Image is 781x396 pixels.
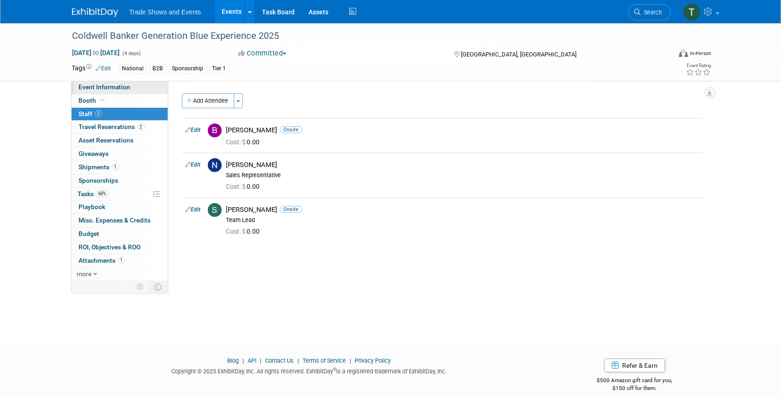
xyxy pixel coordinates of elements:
[133,281,149,293] td: Personalize Event Tab Strip
[248,357,256,364] a: API
[265,357,294,364] a: Contact Us
[355,357,391,364] a: Privacy Policy
[208,203,222,217] img: S.jpg
[79,203,106,210] span: Playbook
[72,161,168,174] a: Shipments1
[72,134,168,147] a: Asset Reservations
[72,201,168,214] a: Playbook
[72,254,168,267] a: Attachments1
[280,126,303,133] span: Onsite
[333,367,336,372] sup: ®
[72,214,168,227] a: Misc. Expenses & Credits
[280,206,303,213] span: Onsite
[690,50,711,57] div: In-Person
[150,64,166,74] div: B2B
[226,183,264,190] span: 0.00
[79,257,125,264] span: Attachments
[69,28,657,44] div: Coldwell Banker Generation Blue Experience 2025
[560,371,709,392] div: $500 Amazon gift card for you,
[226,205,699,214] div: [PERSON_NAME]
[97,190,109,197] span: 60%
[170,64,206,74] div: Sponsorship
[79,243,141,251] span: ROI, Objectives & ROO
[226,217,699,224] div: Team Lead
[295,357,301,364] span: |
[227,357,239,364] a: Blog
[210,64,229,74] div: Tier 1
[208,158,222,172] img: N.jpg
[72,228,168,241] a: Budget
[79,163,119,171] span: Shipments
[240,357,246,364] span: |
[112,163,119,170] span: 1
[182,93,234,108] button: Add Attendee
[149,281,168,293] td: Toggle Event Tabs
[138,124,145,130] span: 2
[120,64,147,74] div: National
[208,124,222,137] img: B.jpg
[95,110,102,117] span: 3
[79,123,145,130] span: Travel Reservations
[226,172,699,179] div: Sales Representative
[96,65,111,72] a: Edit
[226,138,247,146] span: Cost: $
[186,206,201,213] a: Edit
[78,190,109,198] span: Tasks
[686,63,711,68] div: Event Rating
[604,359,665,372] a: Refer & Earn
[347,357,353,364] span: |
[186,161,201,168] a: Edit
[72,94,168,107] a: Booth
[560,384,709,392] div: $150 off for them.
[72,188,168,201] a: Tasks60%
[72,121,168,134] a: Travel Reservations2
[72,108,168,121] a: Staff3
[72,49,121,57] span: [DATE] [DATE]
[79,230,100,237] span: Budget
[101,98,105,103] i: Booth reservation complete
[226,126,699,135] div: [PERSON_NAME]
[72,81,168,94] a: Event Information
[226,161,699,169] div: [PERSON_NAME]
[235,49,290,58] button: Committed
[72,268,168,281] a: more
[226,228,247,235] span: Cost: $
[79,177,119,184] span: Sponsorships
[679,49,688,57] img: Format-Inperson.png
[461,51,576,58] span: [GEOGRAPHIC_DATA], [GEOGRAPHIC_DATA]
[72,174,168,187] a: Sponsorships
[77,270,92,278] span: more
[79,110,102,118] span: Staff
[226,228,264,235] span: 0.00
[186,127,201,133] a: Edit
[79,97,107,104] span: Booth
[226,138,264,146] span: 0.00
[79,150,109,157] span: Giveaways
[303,357,346,364] a: Terms of Service
[72,365,547,376] div: Copyright © 2025 ExhibitDay, Inc. All rights reserved. ExhibitDay is a registered trademark of Ex...
[92,49,101,56] span: to
[129,8,201,16] span: Trade Shows and Events
[118,257,125,264] span: 1
[72,241,168,254] a: ROI, Objectives & ROO
[258,357,264,364] span: |
[617,48,712,62] div: Event Format
[226,183,247,190] span: Cost: $
[79,83,131,91] span: Event Information
[72,148,168,161] a: Giveaways
[122,50,141,56] span: (4 days)
[72,8,118,17] img: ExhibitDay
[629,4,671,20] a: Search
[79,136,134,144] span: Asset Reservations
[72,63,111,74] td: Tags
[683,3,701,21] img: Tiff Wagner
[79,217,151,224] span: Misc. Expenses & Credits
[641,9,662,16] span: Search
